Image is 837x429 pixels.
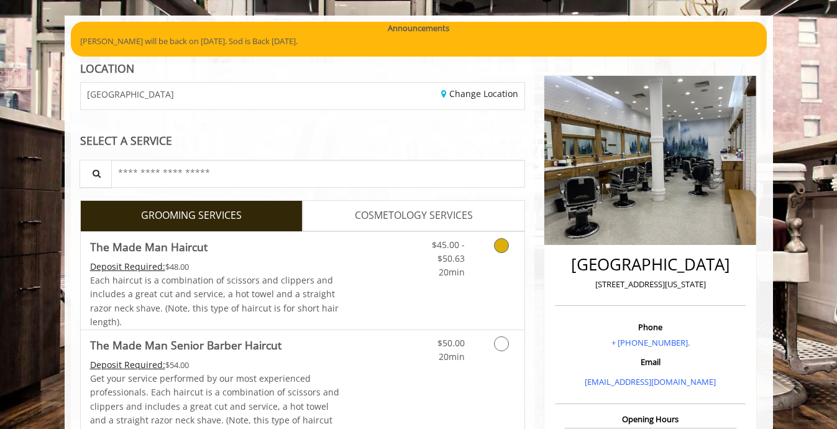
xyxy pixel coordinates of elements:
[90,238,208,256] b: The Made Man Haircut
[437,337,465,349] span: $50.00
[611,337,690,348] a: + [PHONE_NUMBER].
[90,358,340,372] div: $54.00
[90,359,165,371] span: This service needs some Advance to be paid before we block your appointment
[90,260,340,274] div: $48.00
[80,61,134,76] b: LOCATION
[439,351,465,362] span: 20min
[80,35,757,48] p: [PERSON_NAME] will be back on [DATE]. Sod is Back [DATE].
[558,323,743,331] h3: Phone
[432,239,465,264] span: $45.00 - $50.63
[90,336,281,354] b: The Made Man Senior Barber Haircut
[585,376,716,387] a: [EMAIL_ADDRESS][DOMAIN_NAME]
[558,278,743,291] p: [STREET_ADDRESS][US_STATE]
[388,22,449,35] b: Announcements
[141,208,242,224] span: GROOMING SERVICES
[90,274,339,328] span: Each haircut is a combination of scissors and clippers and includes a great cut and service, a ho...
[355,208,473,224] span: COSMETOLOGY SERVICES
[90,261,165,272] span: This service needs some Advance to be paid before we block your appointment
[439,266,465,278] span: 20min
[80,160,112,188] button: Service Search
[558,256,743,274] h2: [GEOGRAPHIC_DATA]
[441,88,518,99] a: Change Location
[87,90,174,99] span: [GEOGRAPHIC_DATA]
[80,135,526,147] div: SELECT A SERVICE
[555,415,746,423] h3: Opening Hours
[558,357,743,366] h3: Email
